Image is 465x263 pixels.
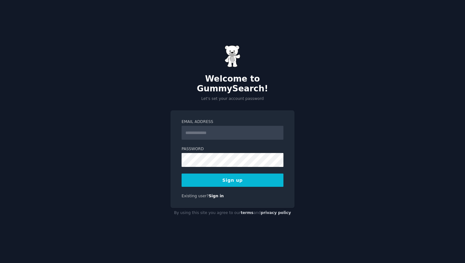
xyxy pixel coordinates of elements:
a: terms [241,211,253,215]
p: Let's set your account password [170,96,294,102]
img: Gummy Bear [225,45,240,67]
label: Password [182,146,283,152]
span: Existing user? [182,194,209,198]
a: Sign in [209,194,224,198]
h2: Welcome to GummySearch! [170,74,294,94]
a: privacy policy [261,211,291,215]
button: Sign up [182,174,283,187]
label: Email Address [182,119,283,125]
div: By using this site you agree to our and [170,208,294,218]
